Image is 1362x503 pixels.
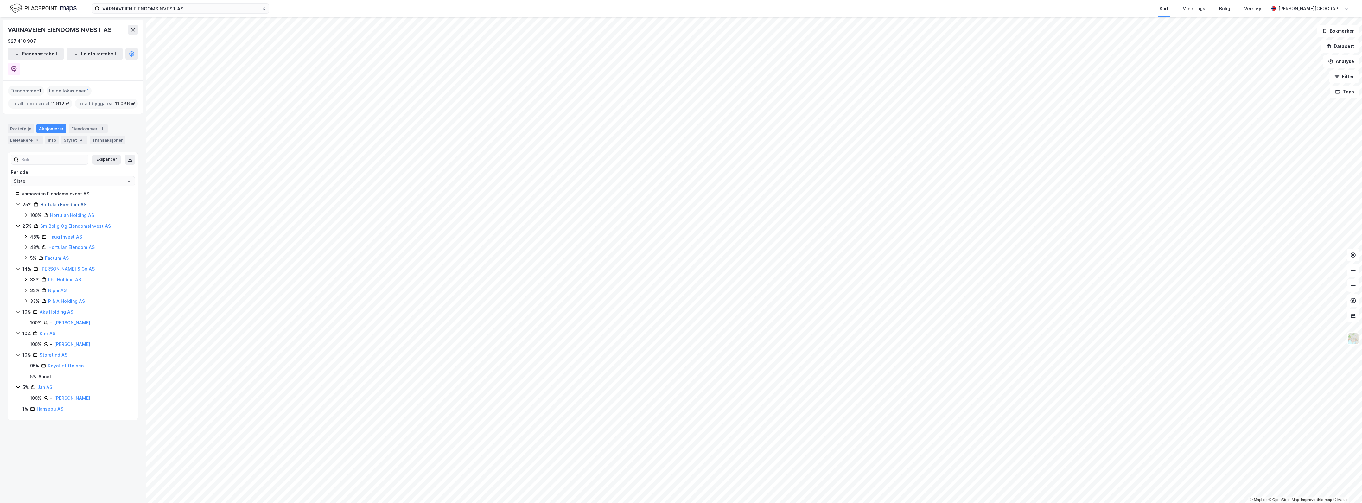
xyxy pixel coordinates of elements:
div: Kontrollprogram for chat [1330,473,1362,503]
a: Lhs Holding AS [48,277,81,282]
span: 1 [39,87,41,95]
div: 48% [30,244,40,251]
div: Info [45,136,59,144]
button: Ekspander [92,155,121,165]
div: 927 410 907 [8,37,36,45]
a: Niphi AS [48,288,67,293]
div: 9 [34,137,40,143]
div: 95% [30,362,39,370]
div: Bolig [1219,5,1230,12]
div: Totalt byggareal : [75,99,138,109]
div: 5% [30,254,36,262]
iframe: Chat Widget [1330,473,1362,503]
div: Aksjonærer [36,124,66,133]
button: Filter [1329,70,1359,83]
div: Styret [61,136,87,144]
div: 5 % [30,373,36,380]
a: Storetind AS [40,352,67,358]
a: Sm Bolig Og Eiendomsinvest AS [40,223,111,229]
a: P & A Holding AS [48,298,85,304]
button: Datasett [1321,40,1359,53]
div: 33% [30,276,40,283]
div: 14% [22,265,31,273]
div: 5% [22,384,29,391]
div: 25% [22,222,32,230]
div: Kart [1160,5,1168,12]
div: 10% [22,351,31,359]
div: Annet [38,373,51,380]
div: Leide lokasjoner : [47,86,92,96]
div: Portefølje [8,124,34,133]
a: Hansebu AS [37,406,63,411]
button: Analyse [1323,55,1359,68]
div: 1% [22,405,28,413]
div: Leietakere [8,136,43,144]
div: 25% [22,201,32,208]
input: ClearOpen [11,176,135,186]
a: Mapbox [1250,498,1267,502]
a: Aks Holding AS [40,309,73,315]
div: Eiendommer : [8,86,44,96]
input: Søk på adresse, matrikkel, gårdeiere, leietakere eller personer [100,4,261,13]
a: [PERSON_NAME] [54,320,90,325]
div: 100% [30,212,41,219]
img: Z [1347,333,1359,345]
button: Bokmerker [1317,25,1359,37]
a: Jan AS [37,385,52,390]
input: Søk [19,155,88,164]
a: Hortulan Eiendom AS [40,202,86,207]
div: Transaksjoner [90,136,125,144]
div: 100% [30,341,41,348]
div: 100% [30,394,41,402]
img: logo.f888ab2527a4732fd821a326f86c7f29.svg [10,3,77,14]
div: - [50,341,52,348]
a: Improve this map [1301,498,1332,502]
div: 10% [22,308,31,316]
div: Eiendommer [69,124,108,133]
a: [PERSON_NAME] [54,341,90,347]
div: Mine Tags [1182,5,1205,12]
div: 10% [22,330,31,337]
a: Hortulan Holding AS [50,213,94,218]
span: 1 [87,87,89,95]
div: Periode [11,169,135,176]
span: 11 036 ㎡ [115,100,135,107]
div: - [50,394,52,402]
a: Royal-stiftelsen [48,363,84,368]
span: 11 912 ㎡ [51,100,70,107]
div: 1 [99,125,105,132]
a: Hortulan Eiendom AS [48,245,95,250]
button: Eiendomstabell [8,48,64,60]
button: Tags [1330,86,1359,98]
div: - [50,319,52,327]
a: Kmr AS [40,331,55,336]
div: 33% [30,287,40,294]
button: Leietakertabell [67,48,123,60]
div: 33% [30,297,40,305]
div: [PERSON_NAME][GEOGRAPHIC_DATA] [1278,5,1342,12]
div: Varnaveien Eiendomsinvest AS [22,190,130,198]
a: [PERSON_NAME] & Co AS [40,266,95,271]
a: Haug Invest AS [48,234,82,239]
div: 100% [30,319,41,327]
a: [PERSON_NAME] [54,395,90,401]
div: Totalt tomteareal : [8,99,72,109]
div: VARNAVEIEN EIENDOMSINVEST AS [8,25,113,35]
button: Open [126,179,131,184]
a: OpenStreetMap [1269,498,1299,502]
div: 4 [78,137,85,143]
div: 48% [30,233,40,241]
div: Verktøy [1244,5,1261,12]
a: Factum AS [45,255,69,261]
